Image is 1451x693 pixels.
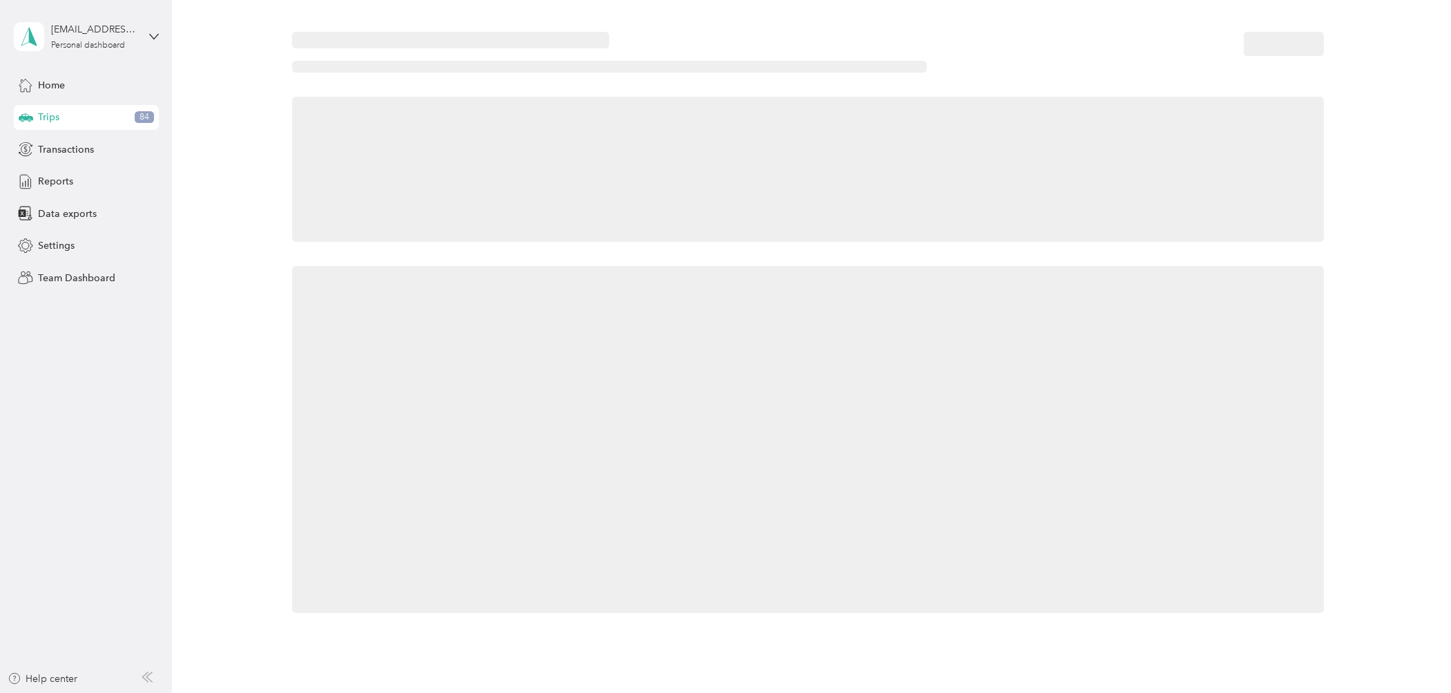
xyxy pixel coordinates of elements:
button: Help center [8,672,78,686]
span: Team Dashboard [38,271,115,285]
span: Trips [38,110,59,124]
iframe: Everlance-gr Chat Button Frame [1374,616,1451,693]
span: Data exports [38,207,97,221]
span: Transactions [38,142,94,157]
span: Reports [38,174,73,189]
div: [EMAIL_ADDRESS][DOMAIN_NAME] [51,22,137,37]
span: Settings [38,238,75,253]
div: Personal dashboard [51,41,125,50]
span: 84 [135,111,154,124]
span: Home [38,78,65,93]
